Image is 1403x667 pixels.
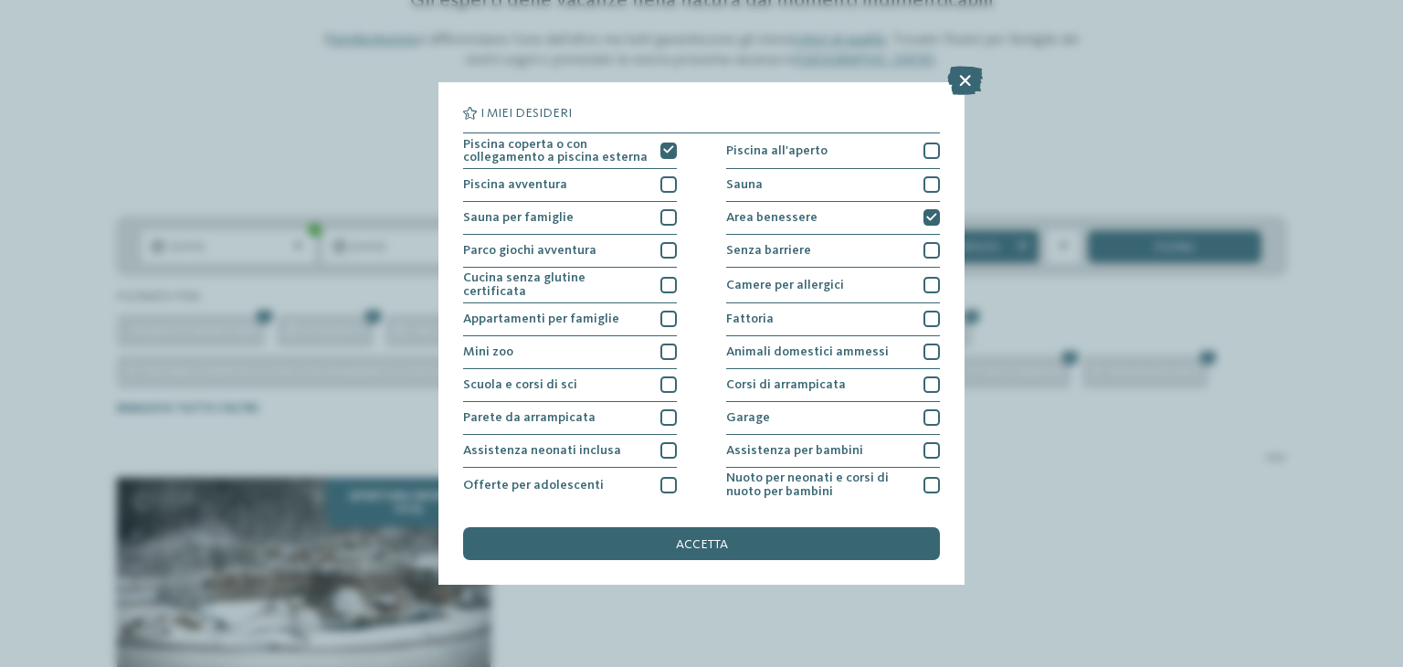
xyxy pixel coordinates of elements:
span: Fattoria [726,312,774,325]
span: Senza barriere [726,244,811,257]
span: Offerte per adolescenti [463,479,604,492]
span: Appartamenti per famiglie [463,312,619,325]
span: I miei desideri [480,107,572,120]
span: Assistenza neonati inclusa [463,444,621,457]
span: Cucina senza glutine certificata [463,271,649,298]
span: Garage [726,411,770,424]
span: Scuola e corsi di sci [463,378,577,391]
span: Corsi di arrampicata [726,378,846,391]
span: Camere per allergici [726,279,844,291]
span: Piscina all'aperto [726,144,828,157]
span: Animali domestici ammessi [726,345,889,358]
span: Mini zoo [463,345,513,358]
span: Area benessere [726,211,818,224]
span: Sauna per famiglie [463,211,574,224]
span: Nuoto per neonati e corsi di nuoto per bambini [726,471,912,498]
span: accetta [676,538,728,551]
span: Piscina coperta o con collegamento a piscina esterna [463,138,649,164]
span: Parete da arrampicata [463,411,596,424]
span: Parco giochi avventura [463,244,596,257]
span: Assistenza per bambini [726,444,863,457]
span: Piscina avventura [463,178,567,191]
span: Sauna [726,178,763,191]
